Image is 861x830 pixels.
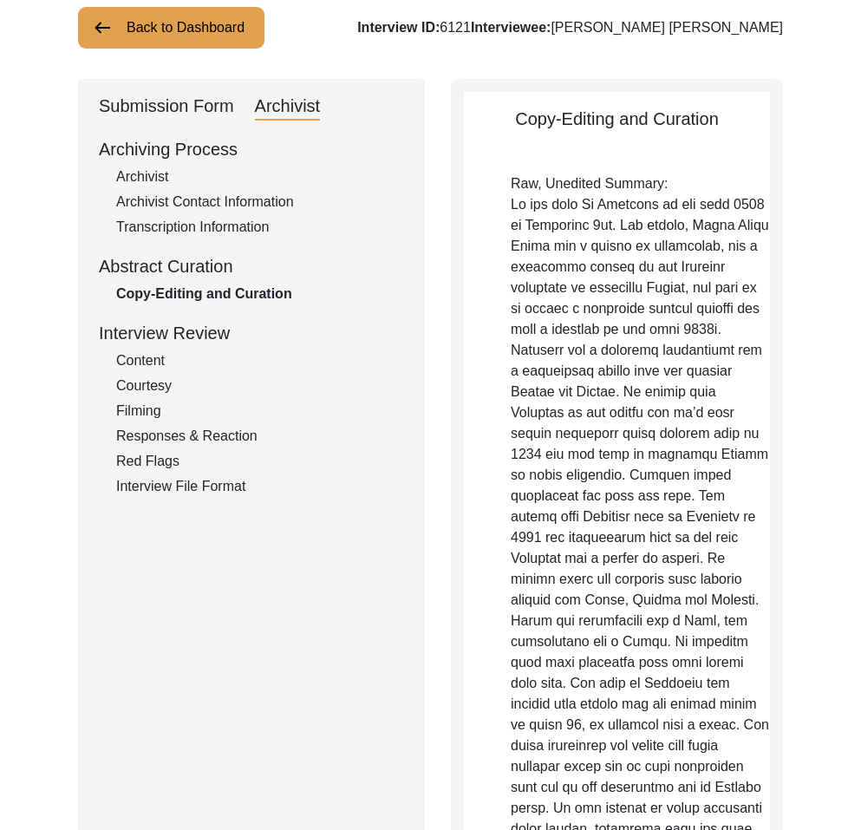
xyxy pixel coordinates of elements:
div: Courtesy [116,376,404,396]
div: Interview Review [99,320,404,346]
div: Abstract Curation [99,253,404,279]
div: Archivist [255,93,321,121]
div: Filming [116,401,404,422]
div: Responses & Reaction [116,426,404,447]
div: Copy-Editing and Curation [464,106,770,132]
div: Transcription Information [116,217,404,238]
div: Archiving Process [99,136,404,162]
button: Back to Dashboard [78,7,264,49]
div: Interview File Format [116,476,404,497]
div: Red Flags [116,451,404,472]
div: Submission Form [99,93,234,121]
div: Content [116,350,404,371]
div: Archivist Contact Information [116,192,404,212]
div: 6121 [PERSON_NAME] [PERSON_NAME] [357,17,783,38]
div: Archivist [116,167,404,187]
img: arrow-left.png [92,17,113,38]
b: Interview ID: [357,20,440,35]
div: Copy-Editing and Curation [116,284,404,304]
b: Interviewee: [471,20,551,35]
